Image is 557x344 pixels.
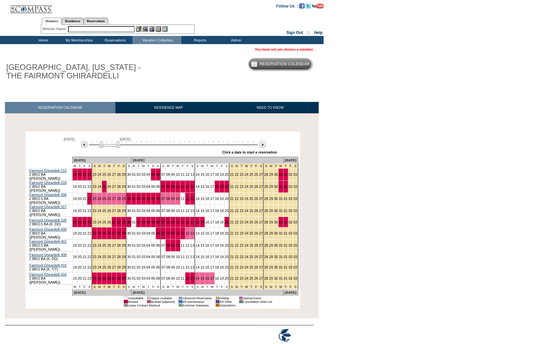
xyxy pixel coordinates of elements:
a: 01 [284,220,288,224]
a: 10 [176,209,180,213]
a: 20 [78,220,82,224]
a: 02 [137,197,141,201]
a: 23 [240,209,244,213]
a: 18 [215,172,219,176]
td: Admin [217,36,253,44]
a: 24 [97,172,101,176]
a: 01 [284,209,288,213]
a: RESERVATION CALENDAR [5,102,115,113]
a: 31 [279,172,283,176]
a: 19 [220,231,224,235]
a: 23 [93,197,96,201]
a: 28 [117,231,121,235]
a: 17 [210,172,214,176]
a: NEED TO KNOW [222,102,319,113]
a: 09 [171,220,175,224]
a: 24 [97,220,101,224]
a: 13 [191,231,194,235]
a: 30 [274,197,278,201]
img: Follow us on Twitter [306,3,311,8]
a: 01 [132,197,136,201]
a: 27 [112,185,116,188]
a: 07 [161,197,165,201]
a: 13 [191,197,194,201]
a: 01 [132,185,136,188]
a: 19 [73,172,77,176]
a: 28 [264,209,268,213]
a: 06 [156,220,160,224]
a: 21 [230,185,234,188]
a: 12 [186,231,190,235]
a: 28 [264,220,268,224]
a: 20 [225,172,229,176]
a: 23 [240,172,244,176]
a: 22 [88,209,92,213]
a: 08 [166,172,170,176]
a: Reservations [84,18,108,25]
a: 02 [137,209,141,213]
a: 17 [210,231,214,235]
a: 20 [78,172,82,176]
a: 21 [83,231,87,235]
a: 07 [161,231,165,235]
a: 30 [127,185,131,188]
a: 06 [156,209,160,213]
a: 23 [93,231,96,235]
a: Fairmont Ghirardelli 212 [29,169,67,172]
a: 05 [151,185,155,188]
a: 19 [220,172,224,176]
a: 02 [137,220,141,224]
a: 01 [132,231,136,235]
a: 20 [225,231,229,235]
a: 31 [279,185,283,188]
a: 25 [249,185,253,188]
a: 20 [78,185,82,188]
a: 02 [137,231,141,235]
a: 22 [88,197,92,201]
a: 27 [112,220,116,224]
a: 29 [122,220,126,224]
a: 03 [142,209,145,213]
a: 23 [240,185,244,188]
a: 15 [200,197,204,201]
a: 23 [240,220,244,224]
a: 22 [88,231,92,235]
a: 30 [274,185,278,188]
a: 26 [254,197,258,201]
a: 29 [269,220,273,224]
a: 05 [151,172,155,176]
a: 26 [107,209,111,213]
a: 12 [186,209,190,213]
a: 30 [127,172,131,176]
a: 15 [200,185,204,188]
a: 12 [186,197,190,201]
a: 24 [97,231,101,235]
a: 03 [294,172,297,176]
a: 29 [122,172,126,176]
a: 22 [235,172,239,176]
a: 19 [220,197,224,201]
a: 03 [142,220,145,224]
a: 13 [191,209,194,213]
a: 02 [289,172,293,176]
a: 26 [254,172,258,176]
a: 10 [176,185,180,188]
a: 02 [289,220,293,224]
a: 26 [254,209,258,213]
a: 09 [171,231,175,235]
a: 18 [215,185,219,188]
a: 26 [107,172,111,176]
a: 11 [181,220,185,224]
a: 20 [78,197,82,201]
a: 02 [289,197,293,201]
a: 17 [210,197,214,201]
a: Fairmont Ghirardelli 218 [29,181,67,185]
a: 29 [269,185,273,188]
a: 19 [220,220,224,224]
a: 28 [117,172,121,176]
a: Fairmont Ghirardelli 400 [29,227,67,231]
a: 05 [151,209,155,213]
a: 01 [132,172,136,176]
td: Home [25,36,60,44]
a: 25 [249,220,253,224]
